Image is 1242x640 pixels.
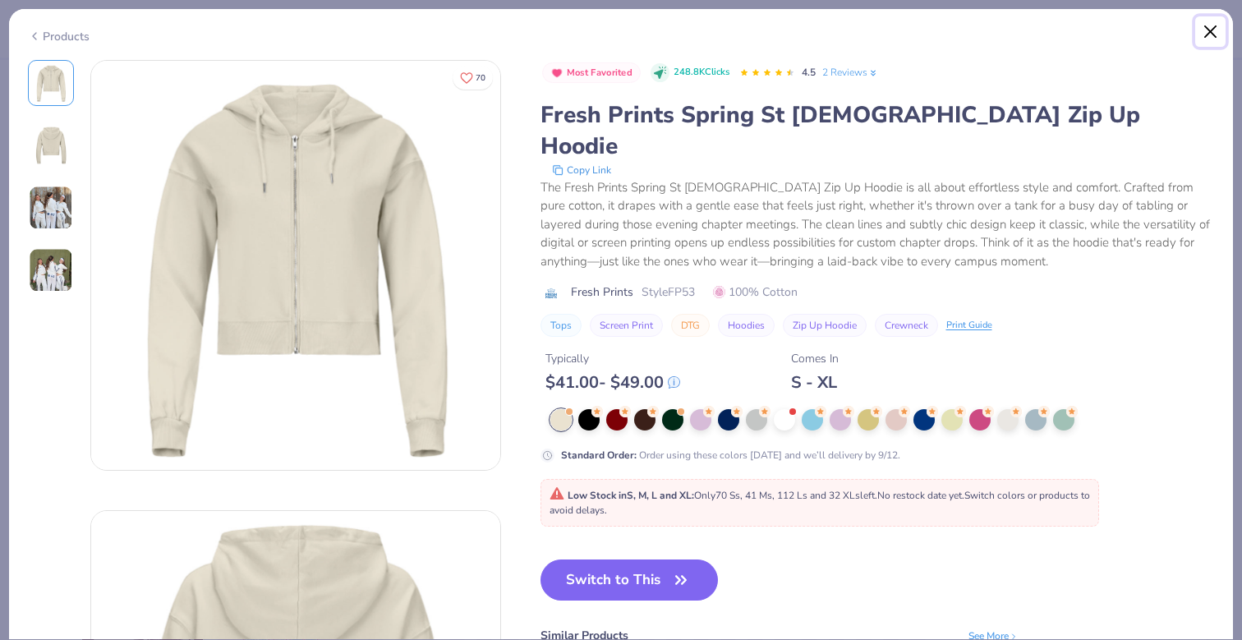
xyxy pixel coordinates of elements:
div: Order using these colors [DATE] and we’ll delivery by 9/12. [561,448,900,463]
div: Products [28,28,90,45]
span: Most Favorited [567,68,632,77]
button: Screen Print [590,314,663,337]
img: brand logo [540,287,563,300]
div: Typically [545,350,680,367]
span: No restock date yet. [877,489,964,502]
img: User generated content [29,186,73,230]
div: The Fresh Prints Spring St [DEMOGRAPHIC_DATA] Zip Up Hoodie is all about effortless style and com... [540,178,1215,271]
img: Front [31,63,71,103]
button: Tops [540,314,582,337]
strong: Low Stock in S, M, L and XL : [568,489,694,502]
div: Comes In [791,350,839,367]
button: DTG [671,314,710,337]
span: Style FP53 [642,283,695,301]
span: 100% Cotton [713,283,798,301]
a: 2 Reviews [822,65,879,80]
button: Hoodies [718,314,775,337]
img: Most Favorited sort [550,67,563,80]
img: Back [31,126,71,165]
span: 70 [476,74,485,82]
button: Close [1195,16,1226,48]
div: $ 41.00 - $ 49.00 [545,372,680,393]
div: S - XL [791,372,839,393]
button: Badge Button [542,62,642,84]
img: User generated content [29,248,73,292]
button: Switch to This [540,559,719,601]
button: Zip Up Hoodie [783,314,867,337]
strong: Standard Order : [561,449,637,462]
span: Only 70 Ss, 41 Ms, 112 Ls and 32 XLs left. Switch colors or products to avoid delays. [550,489,1090,517]
span: 4.5 [802,66,816,79]
button: Like [453,66,493,90]
span: Fresh Prints [571,283,633,301]
button: Crewneck [875,314,938,337]
div: 4.5 Stars [739,60,795,86]
div: Fresh Prints Spring St [DEMOGRAPHIC_DATA] Zip Up Hoodie [540,99,1215,162]
img: Front [91,61,500,470]
span: 248.8K Clicks [674,66,729,80]
div: Print Guide [946,319,992,333]
button: copy to clipboard [547,162,616,178]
